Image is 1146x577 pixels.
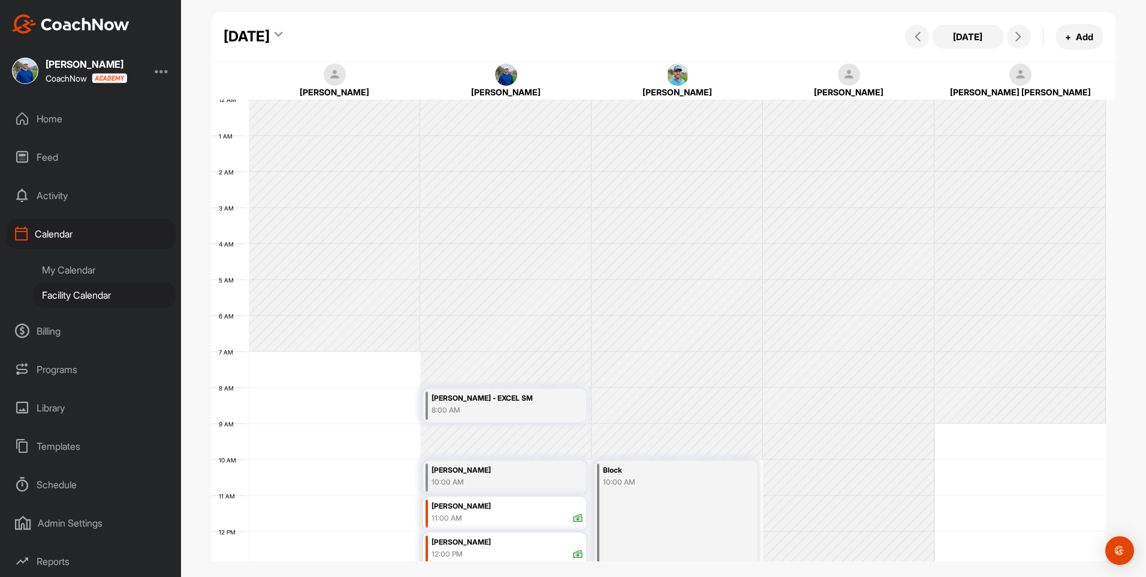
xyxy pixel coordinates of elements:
[212,348,245,356] div: 7 AM
[7,219,176,249] div: Calendar
[949,86,1091,98] div: [PERSON_NAME] [PERSON_NAME]
[838,64,861,86] img: square_default-ef6cabf814de5a2bf16c804365e32c732080f9872bdf737d349900a9daf73cf9.png
[667,64,689,86] img: square_cf102fc14114541352a3c89f7dad1e9b.jpg
[432,392,557,405] div: [PERSON_NAME] - EXCEL SM
[7,316,176,346] div: Billing
[7,393,176,423] div: Library
[7,431,176,461] div: Templates
[1065,31,1071,43] span: +
[212,205,246,212] div: 3 AM
[212,384,246,392] div: 8 AM
[7,142,176,172] div: Feed
[7,470,176,500] div: Schedule
[7,546,176,576] div: Reports
[34,257,176,283] div: My Calendar
[46,73,127,83] div: CoachNow
[92,73,127,83] img: CoachNow acadmey
[12,58,38,84] img: square_4f95e2ab1023755f7a3f4fd3d05fc17b.jpg
[432,500,583,513] div: [PERSON_NAME]
[46,59,127,69] div: [PERSON_NAME]
[432,549,463,560] div: 12:00 PM
[7,181,176,211] div: Activity
[778,86,919,98] div: [PERSON_NAME]
[603,477,729,488] div: 10:00 AM
[607,86,748,98] div: [PERSON_NAME]
[264,86,405,98] div: [PERSON_NAME]
[1055,24,1103,50] button: +Add
[432,405,557,416] div: 8:00 AM
[212,528,248,536] div: 12 PM
[212,312,246,320] div: 6 AM
[1009,64,1032,86] img: square_default-ef6cabf814de5a2bf16c804365e32c732080f9872bdf737d349900a9daf73cf9.png
[932,25,1004,49] button: [DATE]
[7,104,176,134] div: Home
[432,477,557,488] div: 10:00 AM
[212,420,246,428] div: 9 AM
[212,456,248,464] div: 10 AM
[435,86,577,98] div: [PERSON_NAME]
[224,26,270,47] div: [DATE]
[432,513,462,524] div: 11:00 AM
[212,241,246,248] div: 4 AM
[7,354,176,384] div: Programs
[603,464,729,477] div: Block
[1105,536,1134,565] div: Open Intercom Messenger
[212,492,247,500] div: 11 AM
[495,64,518,86] img: square_4f95e2ab1023755f7a3f4fd3d05fc17b.jpg
[34,283,176,308] div: Facility Calendar
[7,508,176,538] div: Admin Settings
[212,96,248,103] div: 12 AM
[432,536,583,549] div: [PERSON_NAME]
[212,169,246,176] div: 2 AM
[432,464,557,477] div: [PERSON_NAME]
[12,14,129,34] img: CoachNow
[212,133,245,140] div: 1 AM
[212,277,246,284] div: 5 AM
[324,64,346,86] img: square_default-ef6cabf814de5a2bf16c804365e32c732080f9872bdf737d349900a9daf73cf9.png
